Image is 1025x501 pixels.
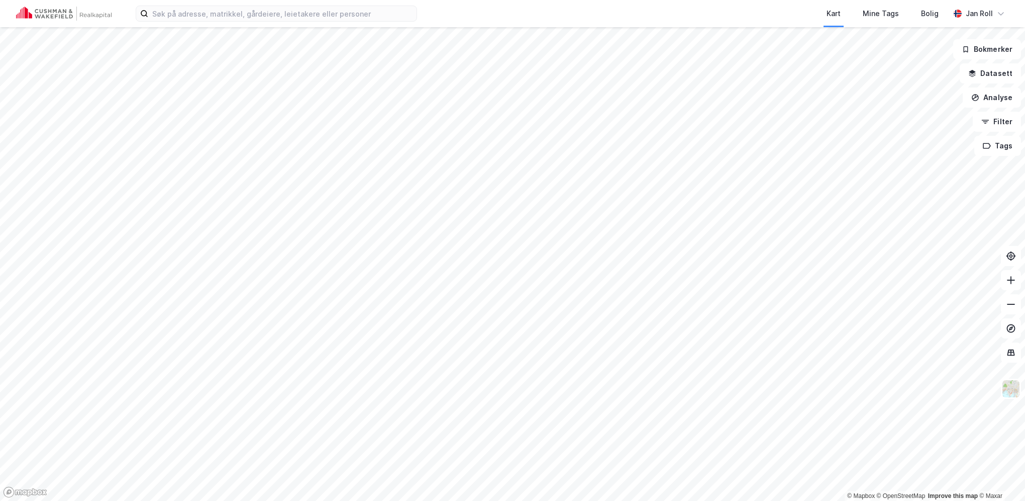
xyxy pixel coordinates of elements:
[975,453,1025,501] iframe: Chat Widget
[847,492,875,499] a: Mapbox
[966,8,993,20] div: Jan Roll
[975,453,1025,501] div: Kontrollprogram for chat
[974,136,1021,156] button: Tags
[1001,379,1020,398] img: Z
[863,8,899,20] div: Mine Tags
[973,112,1021,132] button: Filter
[3,486,47,498] a: Mapbox homepage
[963,88,1021,108] button: Analyse
[827,8,841,20] div: Kart
[928,492,978,499] a: Improve this map
[148,6,417,21] input: Søk på adresse, matrikkel, gårdeiere, leietakere eller personer
[16,7,112,21] img: cushman-wakefield-realkapital-logo.202ea83816669bd177139c58696a8fa1.svg
[953,39,1021,59] button: Bokmerker
[877,492,926,499] a: OpenStreetMap
[921,8,939,20] div: Bolig
[960,63,1021,83] button: Datasett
